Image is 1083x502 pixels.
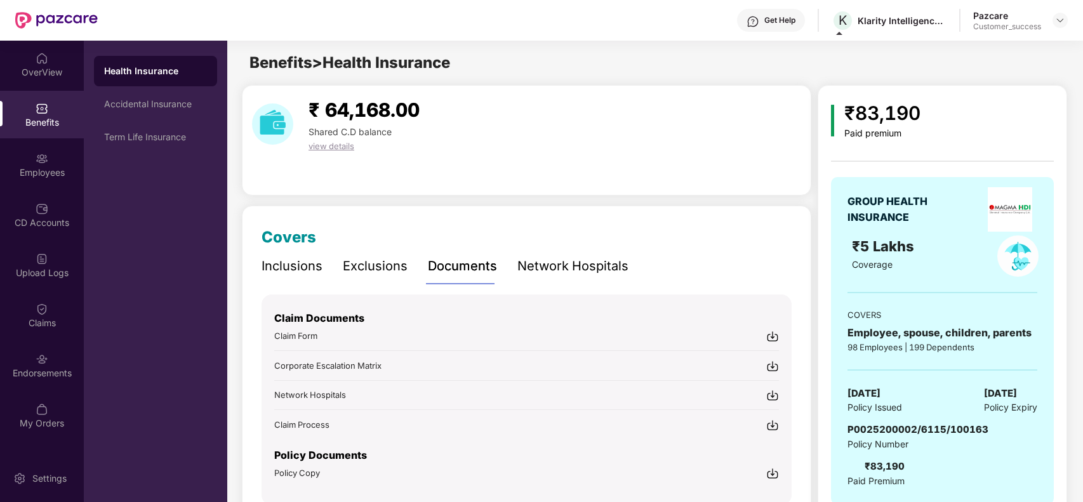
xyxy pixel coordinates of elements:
[36,152,48,165] img: svg+xml;base64,PHN2ZyBpZD0iRW1wbG95ZWVzIiB4bWxucz0iaHR0cDovL3d3dy53My5vcmcvMjAwMC9zdmciIHdpZHRoPS...
[274,447,779,463] p: Policy Documents
[274,419,329,430] span: Claim Process
[766,360,779,373] img: svg+xml;base64,PHN2ZyBpZD0iRG93bmxvYWQtMjR4MjQiIHhtbG5zPSJodHRwOi8vd3d3LnczLm9yZy8yMDAwL3N2ZyIgd2...
[847,308,1037,321] div: COVERS
[988,187,1032,232] img: insurerLogo
[252,103,293,145] img: download
[984,400,1037,414] span: Policy Expiry
[844,98,920,128] div: ₹83,190
[274,360,382,371] span: Corporate Escalation Matrix
[274,331,317,341] span: Claim Form
[852,259,893,270] span: Coverage
[249,53,450,72] span: Benefits > Health Insurance
[847,341,1037,353] div: 98 Employees | 199 Dependents
[852,238,918,254] span: ₹5 Lakhs
[309,98,420,121] span: ₹ 64,168.00
[309,141,354,151] span: view details
[764,15,795,25] div: Get Help
[428,256,497,276] div: Documents
[36,403,48,416] img: svg+xml;base64,PHN2ZyBpZD0iTXlfT3JkZXJzIiBkYXRhLW5hbWU9Ik15IE9yZGVycyIgeG1sbnM9Imh0dHA6Ly93d3cudz...
[262,228,316,246] span: Covers
[847,439,908,449] span: Policy Number
[343,256,408,276] div: Exclusions
[15,12,98,29] img: New Pazcare Logo
[847,325,1037,341] div: Employee, spouse, children, parents
[29,472,70,485] div: Settings
[36,202,48,215] img: svg+xml;base64,PHN2ZyBpZD0iQ0RfQWNjb3VudHMiIGRhdGEtbmFtZT0iQ0QgQWNjb3VudHMiIHhtbG5zPSJodHRwOi8vd3...
[36,353,48,366] img: svg+xml;base64,PHN2ZyBpZD0iRW5kb3JzZW1lbnRzIiB4bWxucz0iaHR0cDovL3d3dy53My5vcmcvMjAwMC9zdmciIHdpZH...
[865,459,905,474] div: ₹83,190
[1055,15,1065,25] img: svg+xml;base64,PHN2ZyBpZD0iRHJvcGRvd24tMzJ4MzIiIHhtbG5zPSJodHRwOi8vd3d3LnczLm9yZy8yMDAwL3N2ZyIgd2...
[973,22,1041,32] div: Customer_success
[973,10,1041,22] div: Pazcare
[858,15,947,27] div: Klarity Intelligence [GEOGRAPHIC_DATA]
[274,468,320,478] span: Policy Copy
[36,303,48,315] img: svg+xml;base64,PHN2ZyBpZD0iQ2xhaW0iIHhtbG5zPSJodHRwOi8vd3d3LnczLm9yZy8yMDAwL3N2ZyIgd2lkdGg9IjIwIi...
[274,390,346,400] span: Network Hospitals
[844,128,920,139] div: Paid premium
[517,256,628,276] div: Network Hospitals
[309,126,392,137] span: Shared C.D balance
[747,15,759,28] img: svg+xml;base64,PHN2ZyBpZD0iSGVscC0zMngzMiIgeG1sbnM9Imh0dHA6Ly93d3cudzMub3JnLzIwMDAvc3ZnIiB3aWR0aD...
[766,389,779,402] img: svg+xml;base64,PHN2ZyBpZD0iRG93bmxvYWQtMjR4MjQiIHhtbG5zPSJodHRwOi8vd3d3LnczLm9yZy8yMDAwL3N2ZyIgd2...
[36,102,48,115] img: svg+xml;base64,PHN2ZyBpZD0iQmVuZWZpdHMiIHhtbG5zPSJodHRwOi8vd3d3LnczLm9yZy8yMDAwL3N2ZyIgd2lkdGg9Ij...
[847,474,905,488] span: Paid Premium
[847,423,988,435] span: P0025200002/6115/100163
[36,52,48,65] img: svg+xml;base64,PHN2ZyBpZD0iSG9tZSIgeG1sbnM9Imh0dHA6Ly93d3cudzMub3JnLzIwMDAvc3ZnIiB3aWR0aD0iMjAiIG...
[984,386,1017,401] span: [DATE]
[766,419,779,432] img: svg+xml;base64,PHN2ZyBpZD0iRG93bmxvYWQtMjR4MjQiIHhtbG5zPSJodHRwOi8vd3d3LnczLm9yZy8yMDAwL3N2ZyIgd2...
[766,330,779,343] img: svg+xml;base64,PHN2ZyBpZD0iRG93bmxvYWQtMjR4MjQiIHhtbG5zPSJodHRwOi8vd3d3LnczLm9yZy8yMDAwL3N2ZyIgd2...
[997,235,1039,277] img: policyIcon
[104,99,207,109] div: Accidental Insurance
[839,13,847,28] span: K
[847,194,959,225] div: GROUP HEALTH INSURANCE
[262,256,322,276] div: Inclusions
[104,132,207,142] div: Term Life Insurance
[274,310,779,326] p: Claim Documents
[13,472,26,485] img: svg+xml;base64,PHN2ZyBpZD0iU2V0dGluZy0yMHgyMCIgeG1sbnM9Imh0dHA6Ly93d3cudzMub3JnLzIwMDAvc3ZnIiB3aW...
[831,105,834,136] img: icon
[104,65,207,77] div: Health Insurance
[847,400,902,414] span: Policy Issued
[36,253,48,265] img: svg+xml;base64,PHN2ZyBpZD0iVXBsb2FkX0xvZ3MiIGRhdGEtbmFtZT0iVXBsb2FkIExvZ3MiIHhtbG5zPSJodHRwOi8vd3...
[847,386,880,401] span: [DATE]
[766,467,779,480] img: svg+xml;base64,PHN2ZyBpZD0iRG93bmxvYWQtMjR4MjQiIHhtbG5zPSJodHRwOi8vd3d3LnczLm9yZy8yMDAwL3N2ZyIgd2...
